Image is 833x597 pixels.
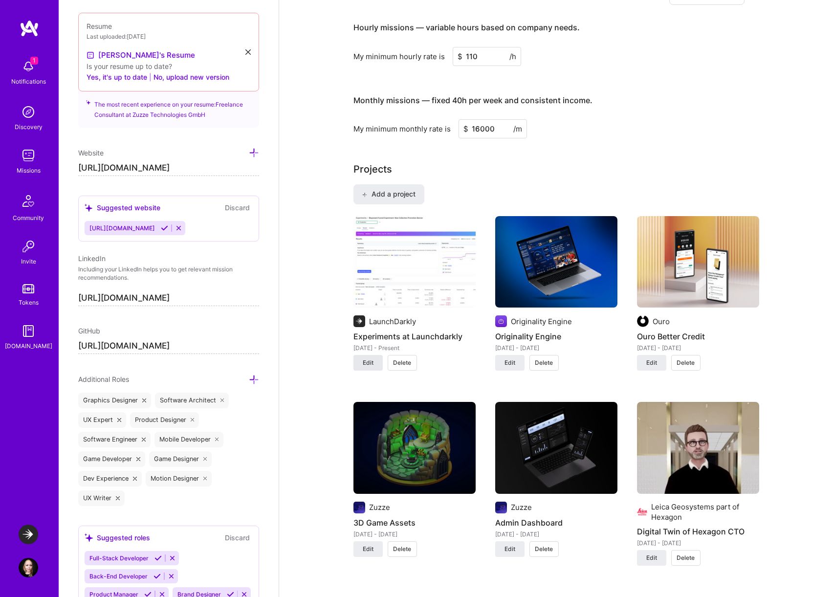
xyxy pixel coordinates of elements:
i: icon Close [215,438,219,442]
div: My minimum monthly rate is [353,124,451,134]
span: Edit [363,358,373,367]
button: Delete [671,355,701,371]
img: Digital Twin of Hexagon CTO [637,402,759,494]
div: [DATE] - [DATE] [495,529,617,539]
div: UX Expert [78,412,126,428]
div: The most recent experience on your resume: Freelance Consultant at Zuzze Technologies GmbH [78,86,259,128]
div: LaunchDarkly [369,316,416,327]
span: Back-End Developer [89,573,148,580]
i: icon Close [203,457,207,461]
img: discovery [19,102,38,122]
i: Reject [169,554,176,562]
i: icon SuggestedTeams [86,99,90,106]
div: Leica Geosystems part of Hexagon [651,502,759,522]
input: http://... [78,160,259,176]
i: Accept [153,573,161,580]
span: Edit [646,358,657,367]
img: Experiments at Launchdarkly [353,216,476,308]
i: icon Close [245,49,251,55]
h4: Digital Twin of Hexagon CTO [637,525,759,538]
button: Yes, it's up to date [87,71,147,83]
div: [DATE] - [DATE] [495,343,617,353]
span: [URL][DOMAIN_NAME] [89,224,155,232]
i: icon Close [220,398,224,402]
div: Dev Experience [78,471,142,486]
i: icon Close [142,398,146,402]
a: User Avatar [16,558,41,577]
button: Edit [353,355,383,371]
span: Website [78,149,104,157]
div: Product Designer [130,412,199,428]
span: 1 [30,57,38,65]
div: Suggested website [85,202,160,213]
div: Software Architect [155,393,229,408]
span: Delete [393,358,411,367]
button: Edit [495,355,525,371]
img: tokens [22,284,34,293]
i: icon SuggestedTeams [85,533,93,542]
div: [DATE] - [DATE] [637,538,759,548]
img: guide book [19,321,38,341]
button: No, upload new version [153,71,229,83]
h4: 3D Game Assets [353,516,476,529]
span: Add a project [362,189,415,199]
div: UX Writer [78,490,125,506]
span: /m [513,124,522,134]
img: Originality Engine [495,216,617,308]
button: Edit [637,550,666,566]
img: Company logo [495,502,507,513]
span: Delete [677,358,695,367]
div: Suggested roles [85,532,150,543]
div: Zuzze [511,502,532,512]
h4: Originality Engine [495,330,617,343]
span: | [149,72,152,82]
button: Delete [529,355,559,371]
span: Full-Stack Developer [89,554,149,562]
input: XXX [453,47,521,66]
span: Edit [504,545,515,553]
span: Edit [504,358,515,367]
button: Edit [495,541,525,557]
img: Company logo [637,315,649,327]
div: Projects [353,162,392,177]
i: Accept [161,224,168,232]
span: Delete [535,545,553,553]
div: Last uploaded: [DATE] [87,31,251,42]
button: Edit [637,355,666,371]
button: Delete [529,541,559,557]
div: My minimum hourly rate is [353,51,445,62]
div: Game Designer [149,451,212,467]
i: Reject [175,224,182,232]
button: Edit [353,541,383,557]
input: XXX [459,119,527,138]
div: Game Developer [78,451,145,467]
div: [DATE] - [DATE] [353,529,476,539]
div: [DATE] - [DATE] [637,343,759,353]
button: Delete [671,550,701,566]
span: LinkedIn [78,254,106,263]
i: icon Close [142,438,146,442]
span: Additional Roles [78,375,129,383]
button: Delete [388,541,417,557]
div: Ouro [653,316,670,327]
div: Discovery [15,122,43,132]
img: Company logo [353,315,365,327]
img: LaunchDarkly: Experimentation Delivery Team [19,525,38,544]
div: Graphics Designer [78,393,151,408]
i: Accept [154,554,162,562]
span: $ [463,124,468,134]
span: GitHub [78,327,100,335]
button: Discard [222,532,253,543]
button: Discard [222,202,253,213]
div: Is your resume up to date? [87,61,251,71]
i: Reject [168,573,175,580]
img: Company logo [637,506,647,518]
img: logo [20,20,39,37]
button: Delete [388,355,417,371]
a: LaunchDarkly: Experimentation Delivery Team [16,525,41,544]
div: Motion Designer [146,471,212,486]
div: [DOMAIN_NAME] [5,341,52,351]
span: Delete [535,358,553,367]
img: Ouro Better Credit [637,216,759,308]
a: [PERSON_NAME]'s Resume [87,49,195,61]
